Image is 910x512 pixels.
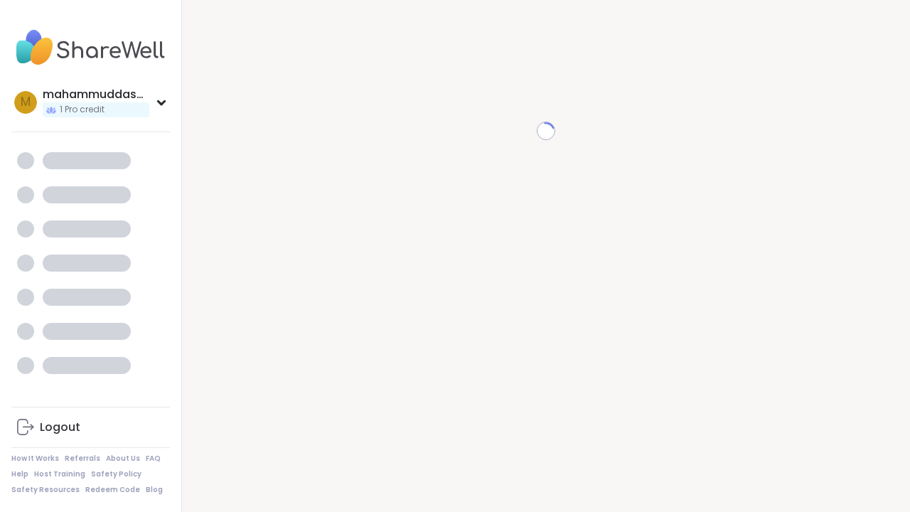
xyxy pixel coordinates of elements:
[40,420,80,435] div: Logout
[60,104,105,116] span: 1 Pro credit
[146,485,163,495] a: Blog
[21,93,31,112] span: m
[11,469,28,479] a: Help
[11,410,170,444] a: Logout
[65,454,100,464] a: Referrals
[146,454,161,464] a: FAQ
[34,469,85,479] a: Host Training
[11,454,59,464] a: How It Works
[85,485,140,495] a: Redeem Code
[11,485,80,495] a: Safety Resources
[43,87,149,102] div: mahammuddasser
[11,23,170,73] img: ShareWell Nav Logo
[106,454,140,464] a: About Us
[91,469,141,479] a: Safety Policy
